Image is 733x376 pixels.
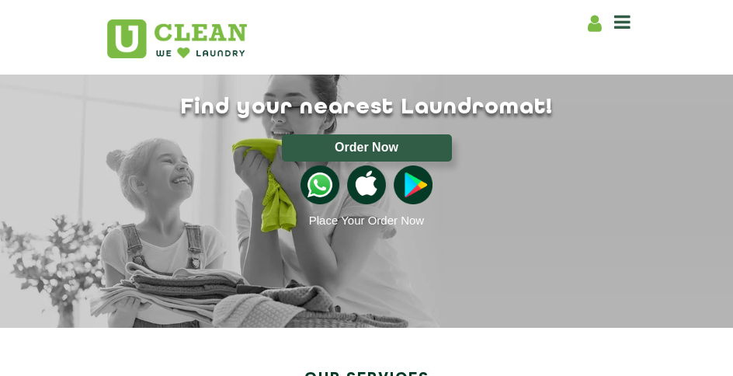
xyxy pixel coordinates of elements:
[394,165,433,204] img: playstoreicon.png
[95,95,638,120] h1: Find your nearest Laundromat!
[347,165,386,204] img: apple-icon.png
[282,134,452,162] button: Order Now
[300,165,339,204] img: whatsappicon.png
[309,214,424,227] a: Place Your Order Now
[107,19,247,58] img: UClean Laundry and Dry Cleaning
